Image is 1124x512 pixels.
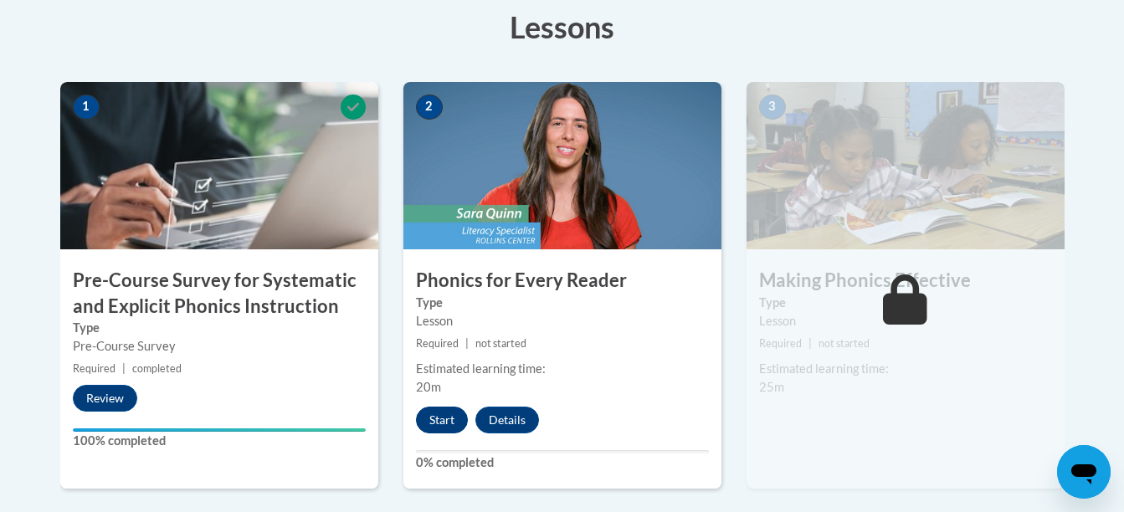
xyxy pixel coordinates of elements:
[759,337,802,350] span: Required
[416,360,709,378] div: Estimated learning time:
[73,95,100,120] span: 1
[416,337,459,350] span: Required
[416,312,709,330] div: Lesson
[747,82,1065,249] img: Course Image
[132,362,182,375] span: completed
[416,294,709,312] label: Type
[759,294,1052,312] label: Type
[416,453,709,472] label: 0% completed
[60,82,378,249] img: Course Image
[73,432,366,450] label: 100% completed
[73,337,366,356] div: Pre-Course Survey
[416,380,441,394] span: 20m
[403,82,721,249] img: Course Image
[416,407,468,433] button: Start
[808,337,812,350] span: |
[475,407,539,433] button: Details
[403,268,721,294] h3: Phonics for Every Reader
[747,268,1065,294] h3: Making Phonics Effective
[60,268,378,320] h3: Pre-Course Survey for Systematic and Explicit Phonics Instruction
[819,337,870,350] span: not started
[465,337,469,350] span: |
[73,362,115,375] span: Required
[73,428,366,432] div: Your progress
[1057,445,1111,499] iframe: Button to launch messaging window
[759,95,786,120] span: 3
[759,312,1052,330] div: Lesson
[416,95,443,120] span: 2
[759,380,784,394] span: 25m
[122,362,126,375] span: |
[60,6,1065,48] h3: Lessons
[73,385,137,412] button: Review
[759,360,1052,378] div: Estimated learning time:
[475,337,526,350] span: not started
[73,319,366,337] label: Type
